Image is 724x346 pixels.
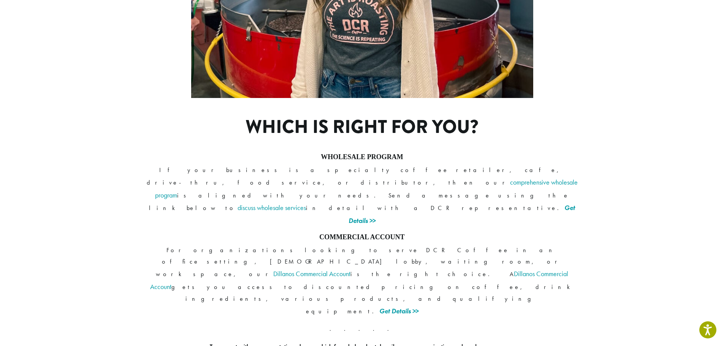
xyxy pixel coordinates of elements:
p: For organizations looking to serve DCR Coffee in an office setting, [DEMOGRAPHIC_DATA] lobby, wai... [146,245,579,318]
a: Dillanos Commercial Account [273,269,350,278]
a: Dillanos Commercial Account [150,269,569,291]
a: discuss wholesale services [238,203,306,212]
a: Get Details >> [379,307,418,315]
h1: Which is right for you? [200,116,524,138]
p: If your business is a specialty coffee retailer, cafe, drive-thru, food service, or distributor, ... [146,164,579,227]
a: comprehensive wholesale program [155,178,578,199]
h4: COMMERCIAL ACCOUNT [146,233,579,242]
p: . . . . . [146,323,579,335]
h4: WHOLESALE PROGRAM [146,153,579,161]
